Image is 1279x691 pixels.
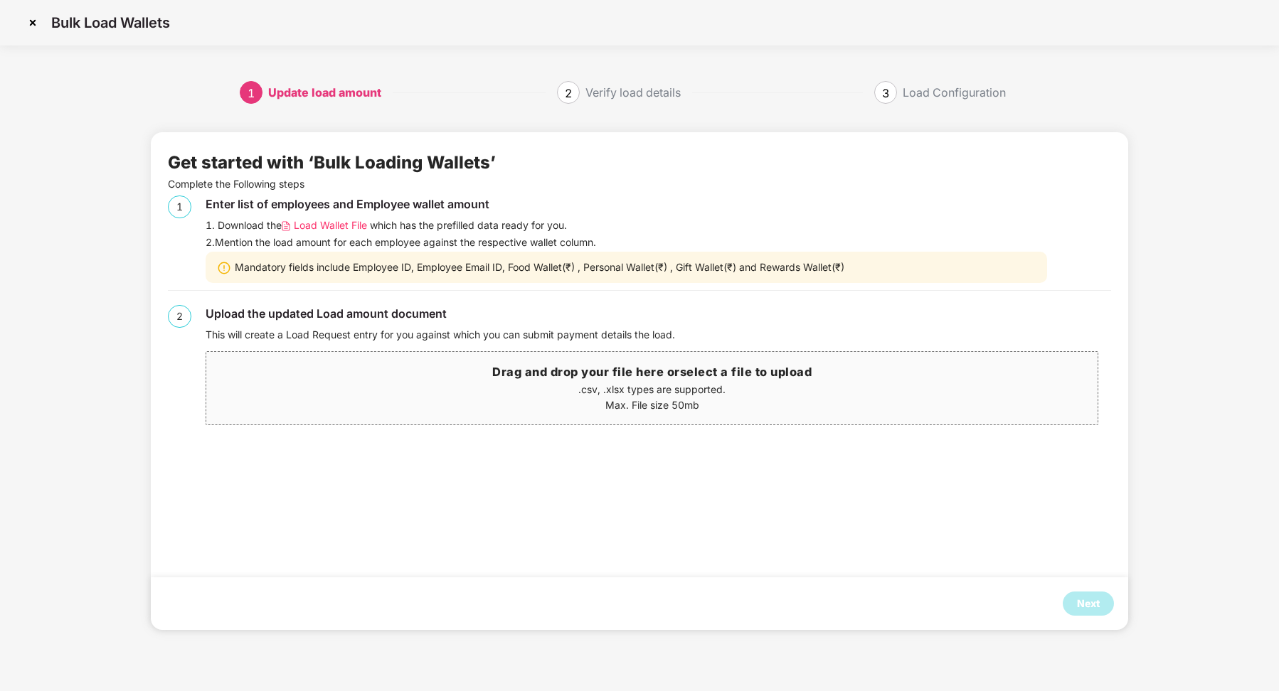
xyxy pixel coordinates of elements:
img: svg+xml;base64,PHN2ZyB4bWxucz0iaHR0cDovL3d3dy53My5vcmcvMjAwMC9zdmciIHdpZHRoPSIxMi4wNTMiIGhlaWdodD... [282,221,290,232]
span: 3 [882,86,889,100]
span: 1 [248,86,255,100]
p: Max. File size 50mb [206,397,1097,413]
span: select a file to upload [680,365,812,379]
div: Update load amount [268,81,381,104]
div: Mandatory fields include Employee ID, Employee Email ID, Food Wallet(₹) , Personal Wallet(₹) , Gi... [206,252,1047,283]
div: Next [1077,596,1100,611]
div: Enter list of employees and Employee wallet amount [206,195,1110,213]
div: Load Configuration [903,81,1006,104]
div: 1 [168,195,191,218]
p: .csv, .xlsx types are supported. [206,382,1097,397]
div: Verify load details [585,81,681,104]
p: Complete the Following steps [168,176,1110,192]
p: Bulk Load Wallets [51,14,170,31]
img: svg+xml;base64,PHN2ZyBpZD0iQ3Jvc3MtMzJ4MzIiIHhtbG5zPSJodHRwOi8vd3d3LnczLm9yZy8yMDAwL3N2ZyIgd2lkdG... [21,11,44,34]
img: svg+xml;base64,PHN2ZyBpZD0iV2FybmluZ18tXzIweDIwIiBkYXRhLW5hbWU9Ildhcm5pbmcgLSAyMHgyMCIgeG1sbnM9Im... [217,261,231,275]
div: Upload the updated Load amount document [206,305,1110,323]
div: 2. Mention the load amount for each employee against the respective wallet column. [206,235,1110,250]
span: Drag and drop your file here orselect a file to upload.csv, .xlsx types are supported.Max. File s... [206,352,1097,424]
div: 2 [168,305,191,328]
div: This will create a Load Request entry for you against which you can submit payment details the load. [206,327,1110,343]
div: 1. Download the which has the prefilled data ready for you. [206,218,1110,233]
div: Get started with ‘Bulk Loading Wallets’ [168,149,496,176]
h3: Drag and drop your file here or [206,363,1097,382]
span: 2 [565,86,572,100]
span: Load Wallet File [294,218,367,233]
